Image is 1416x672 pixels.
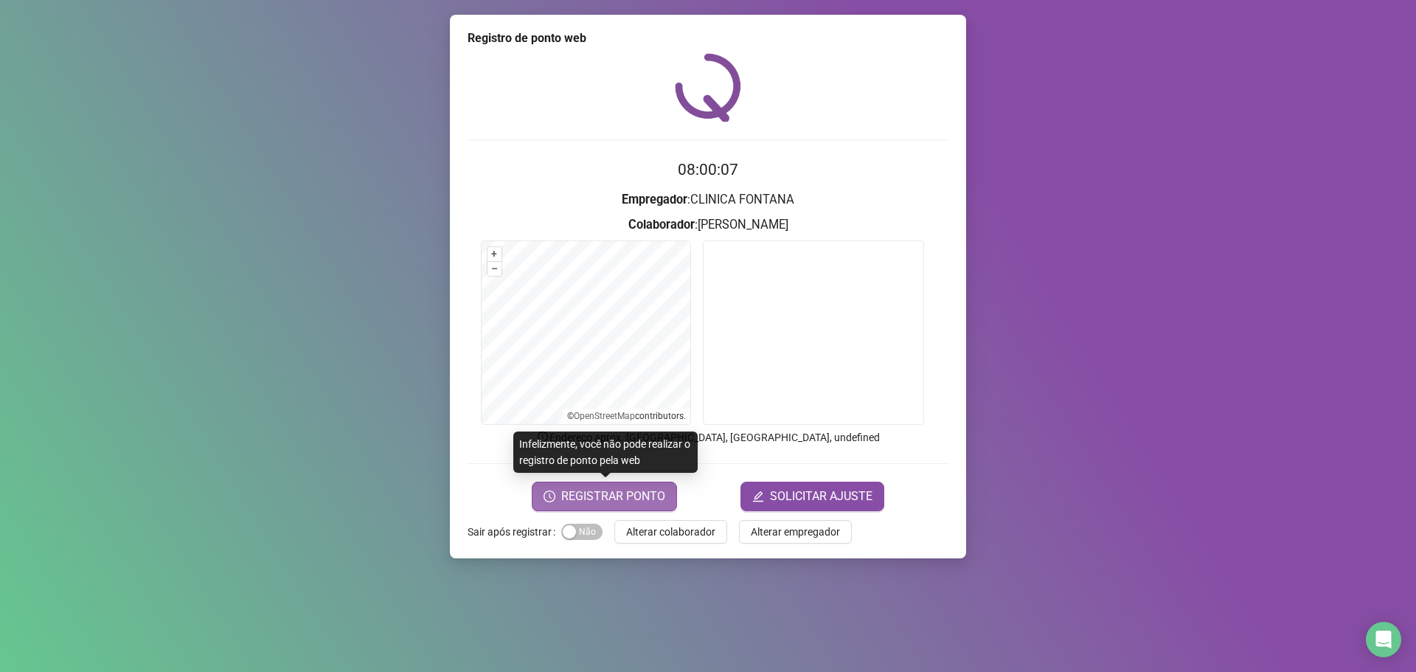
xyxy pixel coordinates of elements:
span: SOLICITAR AJUSTE [770,488,872,505]
button: + [487,247,502,261]
img: QRPoint [675,53,741,122]
span: edit [752,491,764,502]
button: REGISTRAR PONTO [532,482,677,511]
h3: : CLINICA FONTANA [468,190,948,209]
span: clock-circle [544,491,555,502]
div: Open Intercom Messenger [1366,622,1401,657]
span: Alterar colaborador [626,524,715,540]
strong: Colaborador [628,218,695,232]
button: Alterar empregador [739,520,852,544]
span: REGISTRAR PONTO [561,488,665,505]
p: Endereço aprox. : [GEOGRAPHIC_DATA], [GEOGRAPHIC_DATA], undefined [468,429,948,446]
li: © contributors. [567,411,686,421]
div: Infelizmente, você não pode realizar o registro de ponto pela web [513,432,698,473]
label: Sair após registrar [468,520,561,544]
h3: : [PERSON_NAME] [468,215,948,235]
button: Alterar colaborador [614,520,727,544]
button: – [487,262,502,276]
time: 08:00:07 [678,161,738,179]
button: editSOLICITAR AJUSTE [740,482,884,511]
div: Registro de ponto web [468,30,948,47]
span: Alterar empregador [751,524,840,540]
a: OpenStreetMap [574,411,635,421]
span: info-circle [536,430,549,443]
strong: Empregador [622,193,687,207]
